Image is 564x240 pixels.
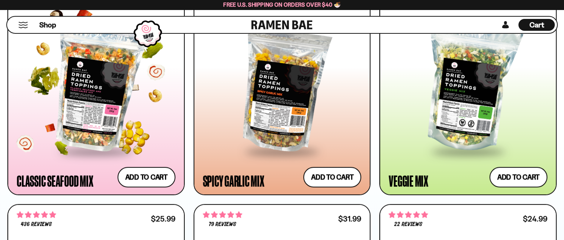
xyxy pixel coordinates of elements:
div: $25.99 [151,215,175,222]
span: 4.76 stars [17,210,56,220]
div: $24.99 [523,215,547,222]
span: 22 reviews [394,221,422,227]
div: Cart [518,17,555,33]
button: Add to cart [118,167,175,187]
button: Add to cart [303,167,361,187]
span: 4.82 stars [203,210,242,220]
span: 79 reviews [209,221,236,227]
div: Veggie Mix [389,174,428,187]
span: 4.82 stars [389,210,428,220]
button: Add to cart [489,167,547,187]
button: Mobile Menu Trigger [18,22,28,28]
span: 436 reviews [21,221,52,227]
div: Classic Seafood Mix [17,174,93,187]
div: Spicy Garlic Mix [203,174,264,187]
span: Shop [39,20,56,30]
div: $31.99 [338,215,361,222]
span: Free U.S. Shipping on Orders over $40 🍜 [223,1,341,8]
span: Cart [530,20,544,29]
a: Shop [39,19,56,31]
